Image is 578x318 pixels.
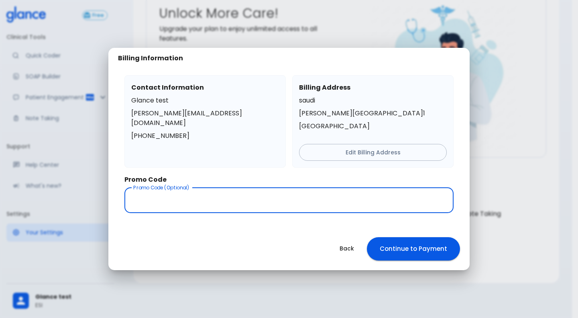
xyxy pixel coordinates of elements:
[131,82,279,93] h6: Contact Information
[299,96,447,105] p: saudi
[299,82,447,93] h6: Billing Address
[124,174,454,185] h6: Promo Code
[367,237,460,261] button: Continue to Payment
[131,96,279,105] p: Glance test
[131,131,279,141] p: [PHONE_NUMBER]
[299,144,447,161] button: Edit Billing Address
[299,121,447,131] p: [GEOGRAPHIC_DATA]
[118,54,183,62] h2: Billing Information
[131,109,279,128] p: [PERSON_NAME][EMAIL_ADDRESS][DOMAIN_NAME]
[330,240,364,257] button: Back
[299,109,447,118] p: [PERSON_NAME] [GEOGRAPHIC_DATA] 1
